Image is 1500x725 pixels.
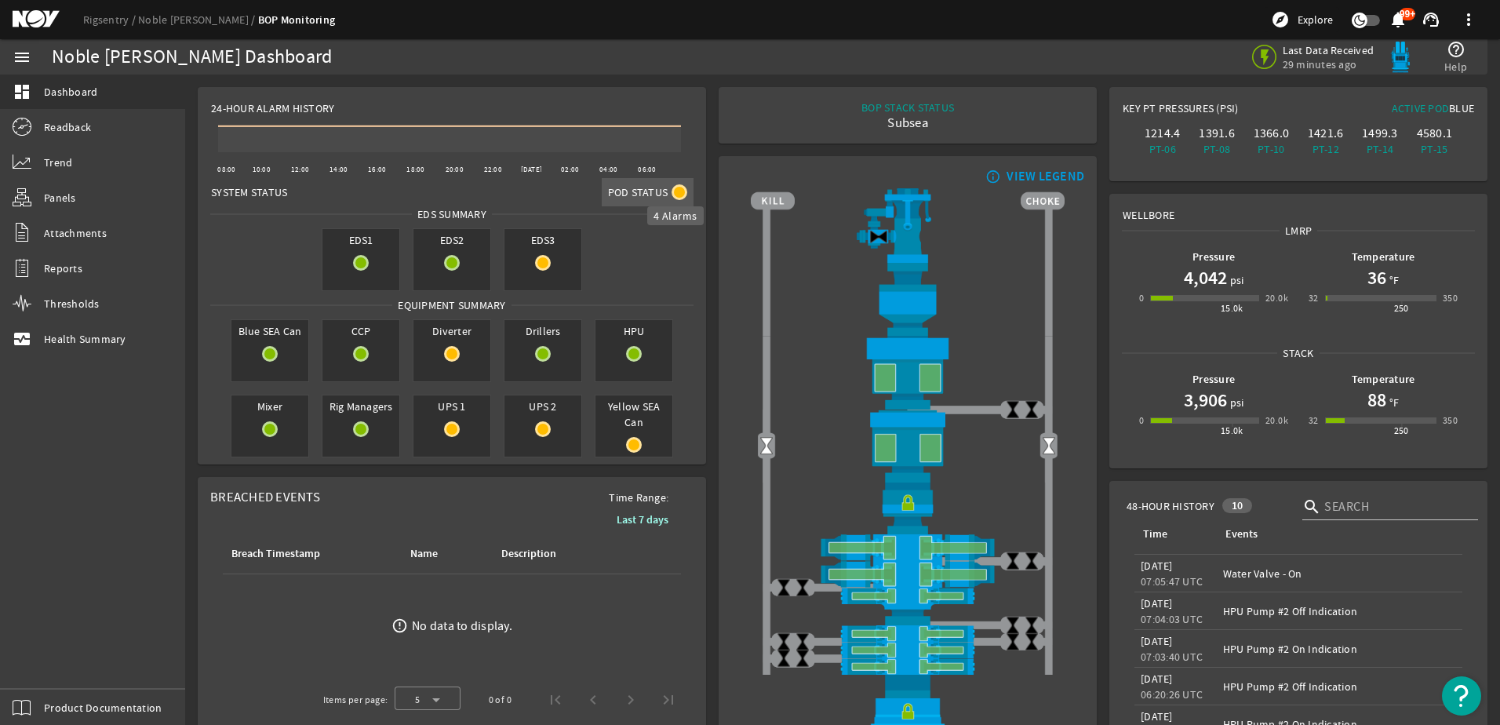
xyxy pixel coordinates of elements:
div: HPU Pump #2 Off Indication [1223,679,1457,694]
legacy-datetime-component: 06:20:26 UTC [1141,687,1203,701]
text: 16:00 [368,165,386,174]
span: Readback [44,119,91,135]
img: ValveClose.png [774,632,793,651]
text: [DATE] [521,165,543,174]
div: BOP STACK STATUS [861,100,954,115]
div: 0 [1139,290,1144,306]
span: EDS2 [413,229,490,251]
span: Blue SEA Can [231,320,308,342]
span: Stack [1277,345,1319,361]
span: Mixer [231,395,308,417]
div: Description [499,545,610,563]
div: 15.0k [1221,301,1243,316]
text: 08:00 [217,165,235,174]
span: Active Pod [1392,101,1450,115]
div: Wellbore [1110,195,1487,223]
img: PipeRamOpen.png [751,588,1065,604]
span: 24-Hour Alarm History [211,100,334,116]
img: FlexJoint.png [751,263,1065,336]
span: Explore [1298,12,1333,27]
b: Pressure [1192,372,1235,387]
a: BOP Monitoring [258,13,336,27]
span: Rig Managers [322,395,399,417]
img: UpperAnnularOpen.png [751,336,1065,410]
legacy-datetime-component: [DATE] [1141,634,1173,648]
h1: 3,906 [1184,388,1227,413]
div: 4580.1 [1411,126,1458,141]
div: 15.0k [1221,423,1243,439]
div: PT-06 [1138,141,1186,157]
span: Dashboard [44,84,97,100]
span: EDS1 [322,229,399,251]
legacy-datetime-component: 07:05:47 UTC [1141,574,1203,588]
div: Events [1225,526,1258,543]
img: ValveClose.png [1022,616,1041,635]
img: ValveClose.png [1003,400,1022,419]
div: 1214.4 [1138,126,1186,141]
div: 350 [1443,290,1458,306]
span: LMRP [1280,223,1317,239]
legacy-datetime-component: [DATE] [1141,596,1173,610]
span: °F [1386,272,1400,288]
div: Subsea [861,115,954,131]
div: HPU Pump #2 Off Indication [1223,603,1457,619]
div: Items per page: [323,692,388,708]
div: 32 [1309,413,1319,428]
text: 10:00 [253,165,271,174]
text: 22:00 [484,165,502,174]
img: ValveClose.png [1022,552,1041,570]
span: EDS SUMMARY [412,206,492,222]
mat-icon: notifications [1389,10,1407,29]
span: Yellow SEA Can [595,395,672,433]
img: ValveClose.png [774,578,793,597]
span: 29 minutes ago [1283,57,1374,71]
div: Breach Timestamp [229,545,389,563]
div: HPU Pump #2 On Indication [1223,641,1457,657]
div: 350 [1443,413,1458,428]
span: UPS 2 [504,395,581,417]
img: Bluepod.svg [1385,42,1416,73]
div: 1391.6 [1192,126,1240,141]
img: ShearRamOpen.png [751,561,1065,588]
img: PipeRamOpen.png [751,625,1065,642]
div: 20.0k [1265,290,1288,306]
img: ValveClose.png [793,632,812,651]
a: Noble [PERSON_NAME] [138,13,258,27]
div: 250 [1394,301,1409,316]
span: CCP [322,320,399,342]
span: °F [1386,395,1400,410]
span: Attachments [44,225,107,241]
span: Trend [44,155,72,170]
text: 06:00 [638,165,656,174]
mat-icon: support_agent [1422,10,1440,29]
div: 0 of 0 [489,692,512,708]
mat-icon: info_outline [982,170,1001,183]
img: ValveClose.png [1003,552,1022,570]
div: PT-08 [1192,141,1240,157]
span: Time Range: [596,490,681,505]
h1: 4,042 [1184,265,1227,290]
div: Events [1223,526,1451,543]
img: ShearRamOpen.png [751,534,1065,561]
input: Search [1324,497,1465,516]
div: Description [501,545,556,563]
div: 250 [1394,423,1409,439]
img: BopBodyShearBottom.png [751,604,1065,625]
b: Last 7 days [617,512,668,527]
img: ValveClose.png [793,578,812,597]
div: Water Valve - On [1223,566,1457,581]
legacy-datetime-component: 07:04:03 UTC [1141,612,1203,626]
mat-icon: explore [1271,10,1290,29]
text: 14:00 [329,165,348,174]
img: ValveClose.png [1003,632,1022,651]
div: 20.0k [1265,413,1288,428]
div: No data to display. [412,618,512,634]
text: 02:00 [561,165,579,174]
legacy-datetime-component: [DATE] [1141,672,1173,686]
i: search [1302,497,1321,516]
span: System Status [211,184,287,200]
img: ValveClose.png [1022,632,1041,651]
button: Explore [1265,7,1339,32]
img: RiserAdapter.png [751,188,1065,263]
img: LowerAnnularOpen.png [751,410,1065,482]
